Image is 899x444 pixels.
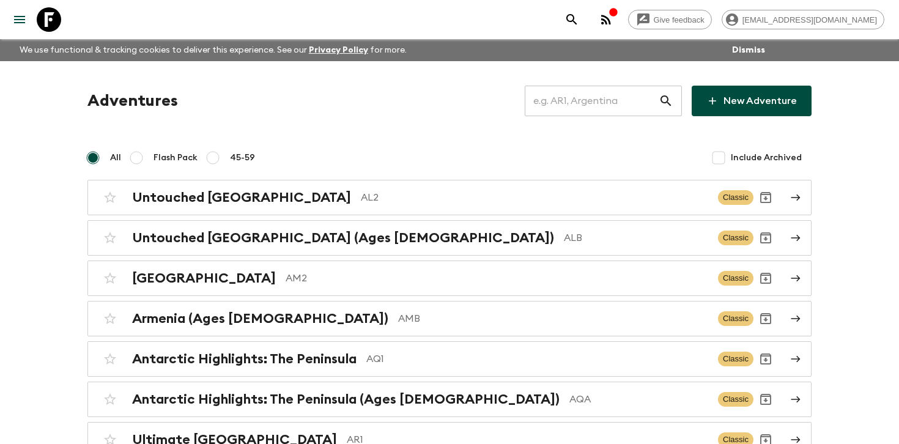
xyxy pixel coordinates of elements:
input: e.g. AR1, Argentina [525,84,659,118]
button: Archive [753,226,778,250]
h2: Armenia (Ages [DEMOGRAPHIC_DATA]) [132,311,388,327]
a: Armenia (Ages [DEMOGRAPHIC_DATA])AMBClassicArchive [87,301,812,336]
p: AQ1 [366,352,708,366]
span: Give feedback [647,15,711,24]
span: Classic [718,352,753,366]
span: All [110,152,121,164]
h2: Untouched [GEOGRAPHIC_DATA] (Ages [DEMOGRAPHIC_DATA]) [132,230,554,246]
a: Give feedback [628,10,712,29]
div: [EMAIL_ADDRESS][DOMAIN_NAME] [722,10,884,29]
p: ALB [564,231,708,245]
a: [GEOGRAPHIC_DATA]AM2ClassicArchive [87,261,812,296]
span: Flash Pack [154,152,198,164]
span: Classic [718,190,753,205]
button: Archive [753,266,778,290]
span: Classic [718,311,753,326]
span: 45-59 [230,152,255,164]
h2: [GEOGRAPHIC_DATA] [132,270,276,286]
button: Dismiss [729,42,768,59]
h2: Untouched [GEOGRAPHIC_DATA] [132,190,351,205]
span: Classic [718,231,753,245]
h2: Antarctic Highlights: The Peninsula (Ages [DEMOGRAPHIC_DATA]) [132,391,560,407]
span: [EMAIL_ADDRESS][DOMAIN_NAME] [736,15,884,24]
p: AQA [569,392,708,407]
button: search adventures [560,7,584,32]
button: Archive [753,347,778,371]
p: AM2 [286,271,708,286]
p: AMB [398,311,708,326]
button: menu [7,7,32,32]
a: Untouched [GEOGRAPHIC_DATA]AL2ClassicArchive [87,180,812,215]
span: Classic [718,392,753,407]
h1: Adventures [87,89,178,113]
a: New Adventure [692,86,812,116]
p: We use functional & tracking cookies to deliver this experience. See our for more. [15,39,412,61]
a: Antarctic Highlights: The Peninsula (Ages [DEMOGRAPHIC_DATA])AQAClassicArchive [87,382,812,417]
span: Classic [718,271,753,286]
a: Untouched [GEOGRAPHIC_DATA] (Ages [DEMOGRAPHIC_DATA])ALBClassicArchive [87,220,812,256]
span: Include Archived [731,152,802,164]
h2: Antarctic Highlights: The Peninsula [132,351,357,367]
button: Archive [753,306,778,331]
a: Antarctic Highlights: The PeninsulaAQ1ClassicArchive [87,341,812,377]
button: Archive [753,185,778,210]
button: Archive [753,387,778,412]
a: Privacy Policy [309,46,368,54]
p: AL2 [361,190,708,205]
